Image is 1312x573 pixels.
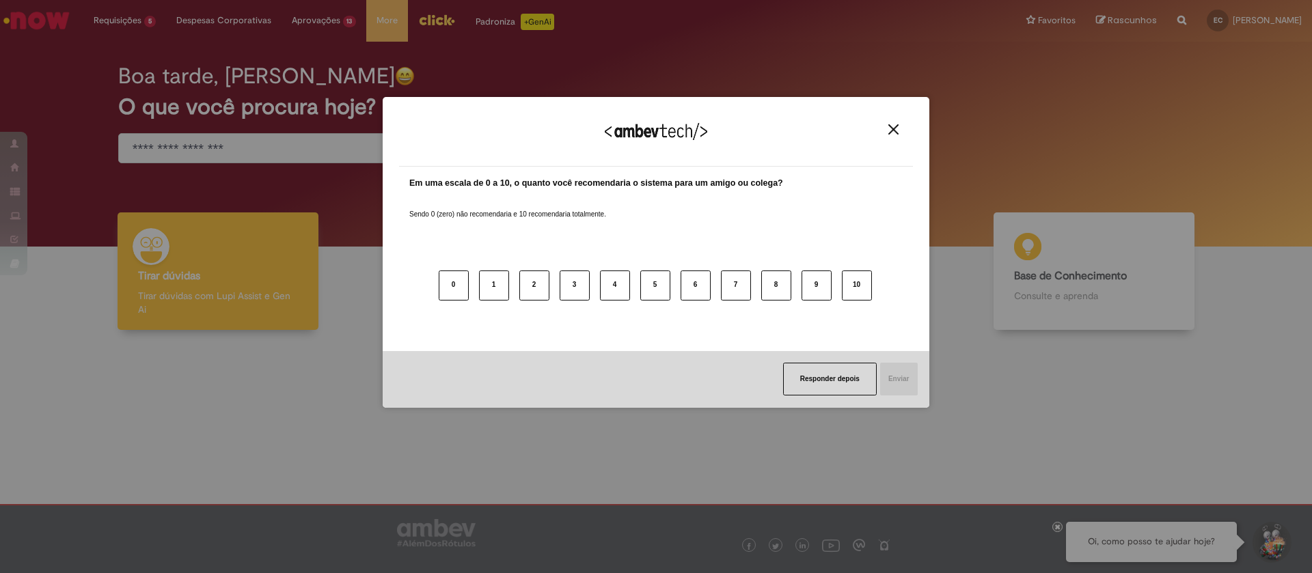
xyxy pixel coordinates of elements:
[560,270,590,301] button: 3
[761,270,791,301] button: 8
[888,124,899,135] img: Close
[721,270,751,301] button: 7
[640,270,670,301] button: 5
[681,270,711,301] button: 6
[802,270,832,301] button: 9
[783,363,877,395] button: Responder depois
[439,270,469,301] button: 0
[479,270,509,301] button: 1
[884,124,903,135] button: Close
[600,270,630,301] button: 4
[409,177,783,190] label: Em uma escala de 0 a 10, o quanto você recomendaria o sistema para um amigo ou colega?
[409,193,606,219] label: Sendo 0 (zero) não recomendaria e 10 recomendaria totalmente.
[842,270,872,301] button: 10
[519,270,549,301] button: 2
[605,123,707,140] img: Logo Ambevtech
